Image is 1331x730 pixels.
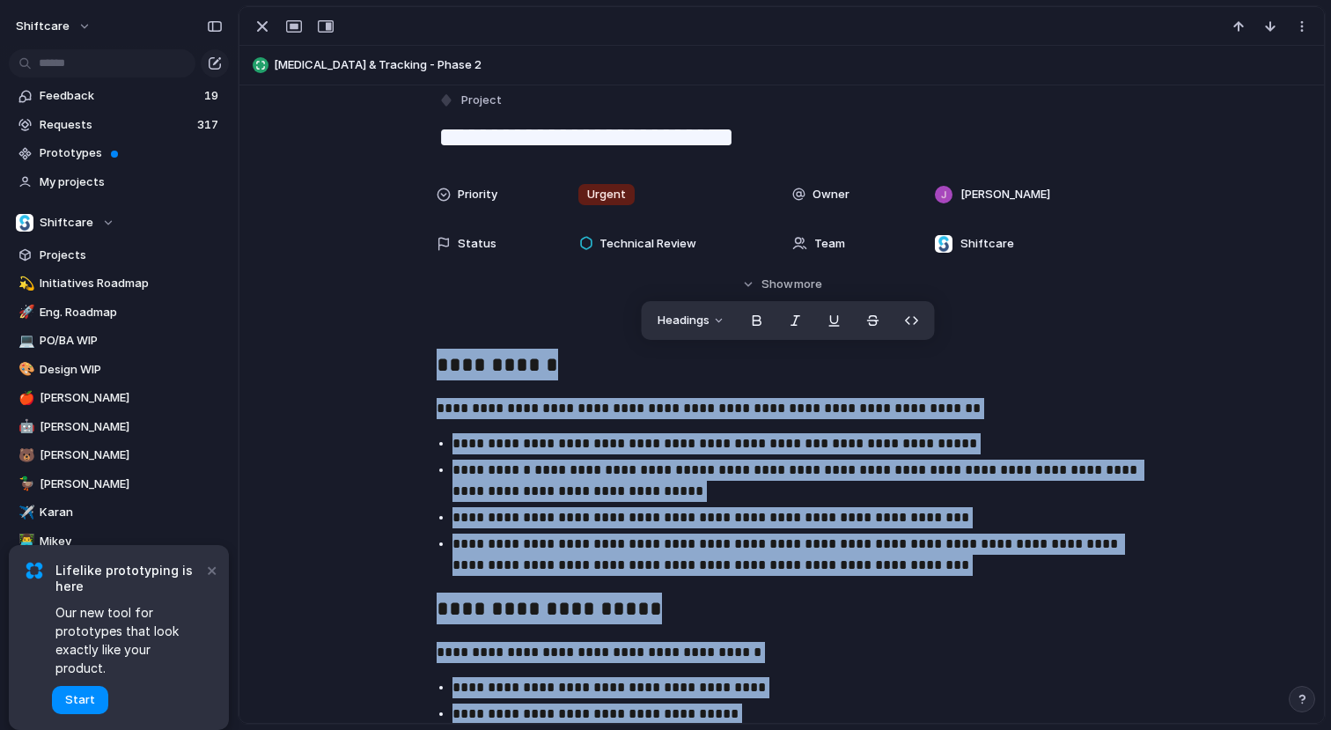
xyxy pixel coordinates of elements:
[435,88,507,114] button: Project
[9,499,229,526] a: ✈️Karan
[40,361,223,379] span: Design WIP
[599,235,696,253] span: Technical Review
[8,12,100,41] button: shiftcare
[9,83,229,109] a: Feedback19
[9,210,229,236] button: Shiftcare
[9,442,229,468] a: 🐻[PERSON_NAME]
[761,276,793,293] span: Show
[437,269,1127,300] button: Showmore
[16,361,33,379] button: 🎨
[18,417,31,437] div: 🤖
[814,235,845,253] span: Team
[9,242,229,269] a: Projects
[16,332,33,350] button: 💻
[52,686,108,714] button: Start
[40,332,223,350] span: PO/BA WIP
[9,140,229,166] a: Prototypes
[197,116,222,134] span: 317
[40,173,223,191] span: My projects
[9,414,229,440] a: 🤖[PERSON_NAME]
[16,504,33,521] button: ✈️
[16,18,70,35] span: shiftcare
[960,186,1050,203] span: [PERSON_NAME]
[40,275,223,292] span: Initiatives Roadmap
[18,302,31,322] div: 🚀
[40,418,223,436] span: [PERSON_NAME]
[18,388,31,409] div: 🍎
[204,87,222,105] span: 19
[16,304,33,321] button: 🚀
[65,691,95,709] span: Start
[18,474,31,494] div: 🦆
[18,331,31,351] div: 💻
[16,418,33,436] button: 🤖
[16,275,33,292] button: 💫
[40,214,93,232] span: Shiftcare
[40,144,223,162] span: Prototypes
[794,276,822,293] span: more
[274,56,1316,74] span: [MEDICAL_DATA] & Tracking - Phase 2
[40,247,223,264] span: Projects
[647,306,736,335] button: Headings
[16,446,33,464] button: 🐻
[9,471,229,498] a: 🦆[PERSON_NAME]
[9,385,229,411] a: 🍎[PERSON_NAME]
[40,87,199,105] span: Feedback
[40,304,223,321] span: Eng. Roadmap
[458,186,497,203] span: Priority
[55,563,202,594] span: Lifelike prototyping is here
[16,533,33,550] button: 👨‍💻
[18,503,31,523] div: ✈️
[40,116,192,134] span: Requests
[40,476,223,493] span: [PERSON_NAME]
[16,476,33,493] button: 🦆
[9,299,229,326] a: 🚀Eng. Roadmap
[18,531,31,551] div: 👨‍💻
[587,186,626,203] span: Urgent
[813,186,849,203] span: Owner
[9,270,229,297] a: 💫Initiatives Roadmap
[18,446,31,466] div: 🐻
[16,389,33,407] button: 🍎
[9,328,229,354] a: 💻PO/BA WIP
[461,92,502,109] span: Project
[18,359,31,380] div: 🎨
[9,112,229,138] a: Requests317
[40,389,223,407] span: [PERSON_NAME]
[201,559,222,580] button: Dismiss
[40,504,223,521] span: Karan
[9,169,229,195] a: My projects
[458,235,496,253] span: Status
[40,446,223,464] span: [PERSON_NAME]
[40,533,223,550] span: Mikey
[247,51,1316,79] button: [MEDICAL_DATA] & Tracking - Phase 2
[9,528,229,555] a: 👨‍💻Mikey
[658,312,710,329] span: Headings
[55,603,202,677] span: Our new tool for prototypes that look exactly like your product.
[18,274,31,294] div: 💫
[960,235,1014,253] span: Shiftcare
[9,357,229,383] a: 🎨Design WIP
